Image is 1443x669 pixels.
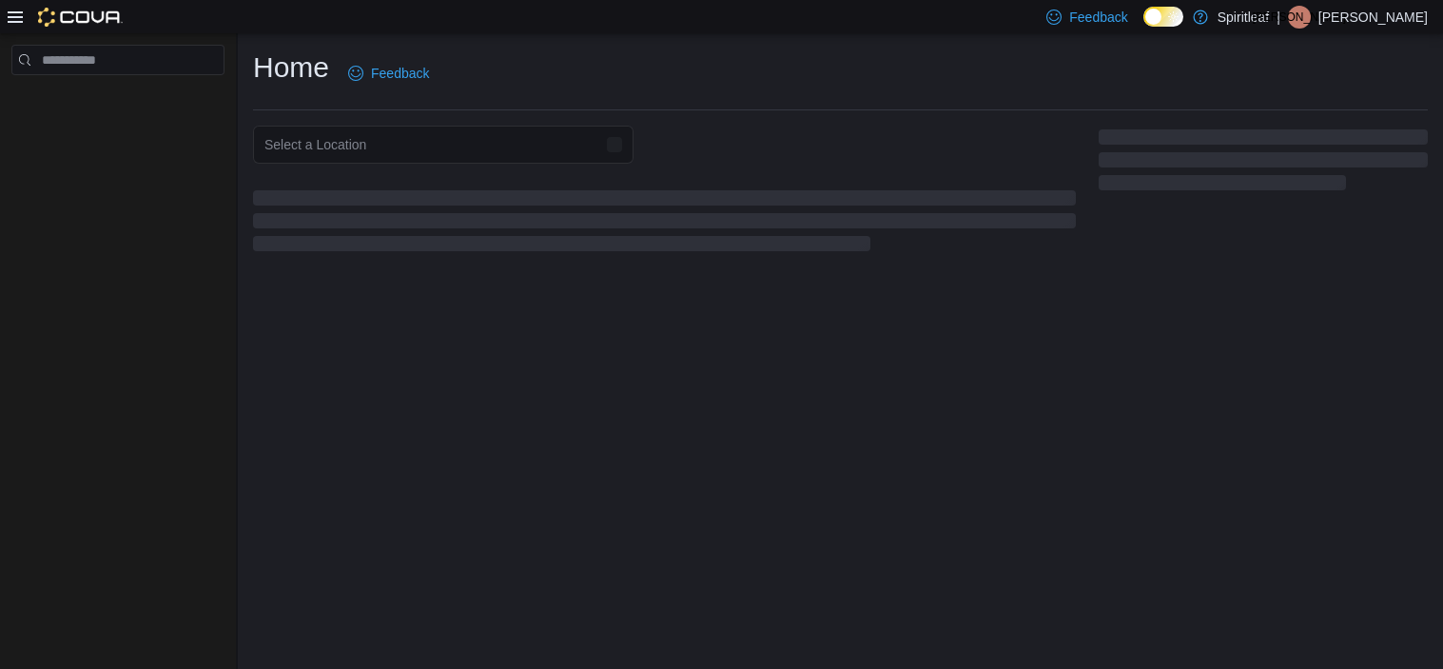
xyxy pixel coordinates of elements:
[1143,7,1183,27] input: Dark Mode
[38,8,123,27] img: Cova
[607,137,622,152] button: Open list of options
[341,54,437,92] a: Feedback
[1143,27,1144,28] span: Dark Mode
[1218,6,1269,29] p: Spiritleaf
[1318,6,1428,29] p: [PERSON_NAME]
[371,64,429,83] span: Feedback
[1069,8,1127,27] span: Feedback
[11,79,224,125] nav: Complex example
[1253,6,1347,29] span: [PERSON_NAME]
[1288,6,1311,29] div: Jordan A
[253,194,1076,255] span: Loading
[253,49,329,87] h1: Home
[1099,133,1428,194] span: Loading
